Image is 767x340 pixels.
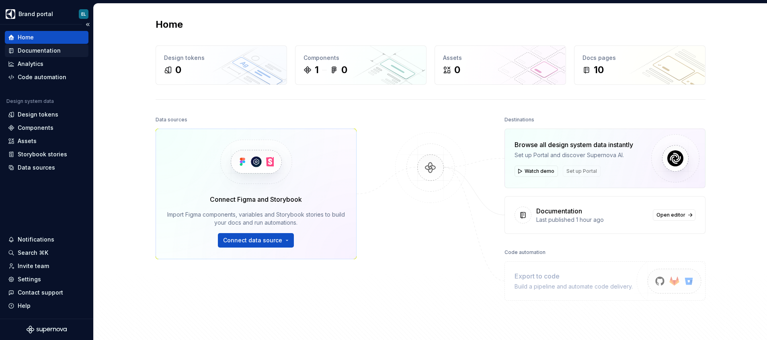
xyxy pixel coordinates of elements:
[18,10,53,18] div: Brand portal
[435,45,566,85] a: Assets0
[18,60,43,68] div: Analytics
[594,63,604,76] div: 10
[5,233,88,246] button: Notifications
[5,121,88,134] a: Components
[295,45,427,85] a: Components10
[443,54,558,62] div: Assets
[18,47,61,55] div: Documentation
[6,9,15,19] img: 1131f18f-9b94-42a4-847a-eabb54481545.png
[210,195,302,204] div: Connect Figma and Storybook
[515,151,633,159] div: Set up Portal and discover Supernova AI.
[156,114,187,125] div: Data sources
[5,161,88,174] a: Data sources
[5,71,88,84] a: Code automation
[5,108,88,121] a: Design tokens
[536,216,648,224] div: Last published 1 hour ago
[5,246,88,259] button: Search ⌘K
[504,114,534,125] div: Destinations
[5,260,88,272] a: Invite team
[515,140,633,150] div: Browse all design system data instantly
[653,209,695,221] a: Open editor
[582,54,697,62] div: Docs pages
[2,5,92,23] button: Brand portalEL
[18,249,48,257] div: Search ⌘K
[18,164,55,172] div: Data sources
[18,73,66,81] div: Code automation
[156,18,183,31] h2: Home
[536,206,582,216] div: Documentation
[5,135,88,147] a: Assets
[18,302,31,310] div: Help
[18,150,67,158] div: Storybook stories
[341,63,347,76] div: 0
[525,168,554,174] span: Watch demo
[18,262,49,270] div: Invite team
[515,283,633,291] div: Build a pipeline and automate code delivery.
[167,211,345,227] div: Import Figma components, variables and Storybook stories to build your docs and run automations.
[515,166,558,177] button: Watch demo
[164,54,279,62] div: Design tokens
[81,11,86,17] div: EL
[5,57,88,70] a: Analytics
[574,45,705,85] a: Docs pages10
[5,31,88,44] a: Home
[82,19,93,30] button: Collapse sidebar
[5,299,88,312] button: Help
[5,44,88,57] a: Documentation
[18,33,34,41] div: Home
[656,212,685,218] span: Open editor
[6,98,54,104] div: Design system data
[18,137,37,145] div: Assets
[18,236,54,244] div: Notifications
[504,247,546,258] div: Code automation
[454,63,460,76] div: 0
[27,326,67,334] svg: Supernova Logo
[18,275,41,283] div: Settings
[223,236,282,244] span: Connect data source
[5,286,88,299] button: Contact support
[315,63,319,76] div: 1
[218,233,294,248] button: Connect data source
[175,63,181,76] div: 0
[5,273,88,286] a: Settings
[304,54,418,62] div: Components
[5,148,88,161] a: Storybook stories
[18,289,63,297] div: Contact support
[18,111,58,119] div: Design tokens
[156,45,287,85] a: Design tokens0
[18,124,53,132] div: Components
[515,271,633,281] div: Export to code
